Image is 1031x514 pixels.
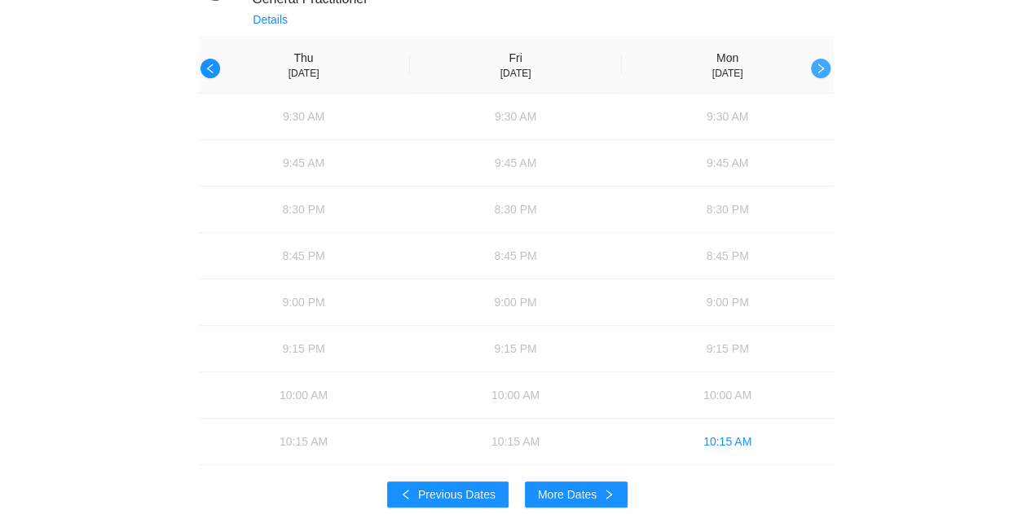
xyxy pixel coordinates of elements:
[712,67,743,80] div: [DATE]
[387,481,509,507] button: leftPrevious Dates
[293,49,313,67] div: Thu
[538,485,597,503] span: More Dates
[289,67,319,80] div: [DATE]
[622,187,834,232] button: 8:30 PM
[410,326,622,371] button: 9:15 PM
[410,419,622,464] button: 10:15 AM
[622,372,834,418] button: 10:00 AM
[622,279,834,325] button: 9:00 PM
[622,233,834,279] button: 8:45 PM
[811,59,831,78] button: right
[400,489,412,502] span: left
[198,419,410,464] button: 10:15 AM
[198,233,410,279] button: 8:45 PM
[622,94,834,139] button: 9:30 AM
[410,140,622,186] button: 9:45 AM
[200,59,220,78] button: left
[198,94,410,139] button: 9:30 AM
[198,187,410,232] button: 8:30 PM
[509,49,522,67] div: Fri
[198,326,410,371] button: 9:15 PM
[622,419,834,464] button: 10:15 AM
[703,433,751,450] span: 10:15 AM
[410,187,622,232] button: 8:30 PM
[815,63,826,76] span: right
[410,94,622,139] button: 9:30 AM
[525,481,628,507] button: More Datesright
[198,279,410,325] button: 9:00 PM
[252,10,294,29] button: Details
[716,49,738,67] div: Mon
[410,233,622,279] button: 8:45 PM
[205,63,216,76] span: left
[253,11,288,29] span: Details
[622,140,834,186] button: 9:45 AM
[500,67,531,80] div: [DATE]
[603,489,615,502] span: right
[410,372,622,418] button: 10:00 AM
[418,485,496,503] span: Previous Dates
[622,326,834,371] button: 9:15 PM
[198,372,410,418] button: 10:00 AM
[198,140,410,186] button: 9:45 AM
[410,279,622,325] button: 9:00 PM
